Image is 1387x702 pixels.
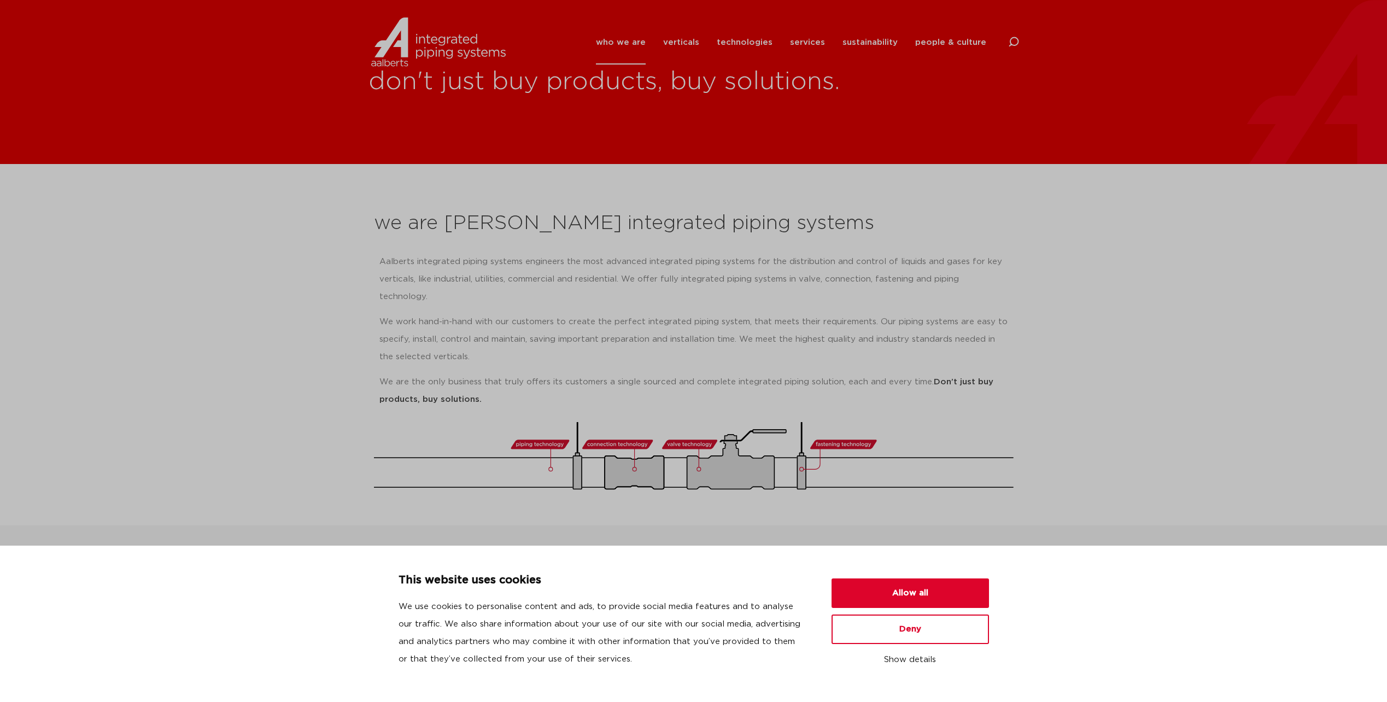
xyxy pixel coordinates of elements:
a: sustainability [842,20,898,65]
a: who we are [596,20,646,65]
a: people & culture [915,20,986,65]
nav: Menu [596,20,986,65]
h2: we are [PERSON_NAME] integrated piping systems [374,210,1014,237]
a: technologies [717,20,772,65]
button: Show details [832,651,989,669]
a: services [790,20,825,65]
p: Aalberts integrated piping systems engineers the most advanced integrated piping systems for the ... [379,253,1008,306]
p: We use cookies to personalise content and ads, to provide social media features and to analyse ou... [399,598,805,668]
p: This website uses cookies [399,572,805,589]
button: Deny [832,615,989,644]
a: verticals [663,20,699,65]
button: Allow all [832,578,989,608]
p: We are the only business that truly offers its customers a single sourced and complete integrated... [379,373,1008,408]
p: We work hand-in-hand with our customers to create the perfect integrated piping system, that meet... [379,313,1008,366]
